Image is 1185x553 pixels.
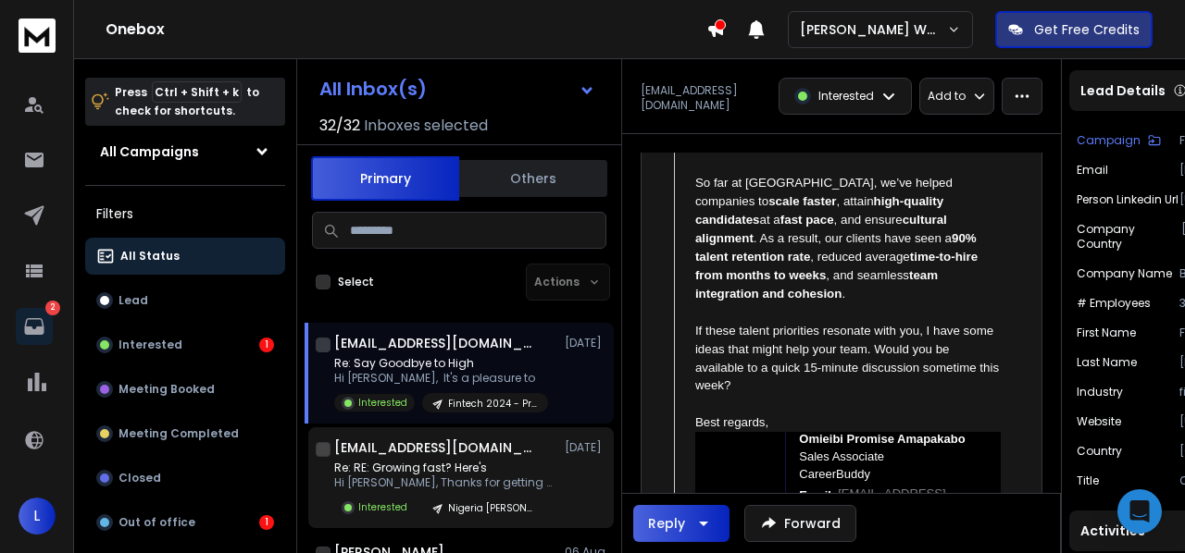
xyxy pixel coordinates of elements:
h1: Onebox [106,18,706,41]
p: [PERSON_NAME] Workspace [800,20,947,39]
button: Others [459,158,607,199]
span: If these talent priorities resonate with you, I have some ideas that might help your team. Would ... [695,324,1003,393]
div: 1 [259,515,274,530]
span: , reduced average [810,250,909,264]
button: All Status [85,238,285,275]
p: 2 [45,301,60,315]
td: Omieibi Promise Amapakabo [799,432,1001,449]
p: Title [1077,473,1099,488]
button: Interested1 [85,326,285,363]
p: [DATE] [565,440,606,455]
p: Press to check for shortcuts. [115,83,259,120]
p: Website [1077,414,1121,429]
button: All Inbox(s) [305,70,610,107]
span: at a [760,213,780,227]
span: . [842,287,845,301]
p: All Status [120,249,180,264]
p: Interested [358,396,407,410]
a: [EMAIL_ADDRESS][DOMAIN_NAME] [799,486,945,520]
div: 1 [259,338,274,352]
p: Get Free Credits [1034,20,1140,39]
p: Closed [118,471,161,485]
p: # Employees [1077,296,1151,311]
button: Forward [744,505,856,542]
span: Ctrl + Shift + k [152,81,242,103]
span: high-quality candidates [695,194,947,227]
span: 90% talent retention rate [695,231,979,264]
p: Fintech 2024 - Promise [448,397,537,411]
button: All Campaigns [85,133,285,170]
span: scale faster [768,194,836,208]
div: Reply [648,514,685,533]
p: Country [1077,444,1122,459]
td: Sales Associate [799,449,1001,467]
p: Hi [PERSON_NAME], It's a pleasure to [334,371,548,386]
button: Reply [633,505,730,542]
p: Meeting Booked [118,382,215,397]
a: 2 [16,308,53,345]
h1: All Inbox(s) [319,80,427,98]
h3: Inboxes selected [364,115,488,137]
button: Out of office1 [85,504,285,541]
button: Meeting Completed [85,415,285,452]
button: Closed [85,460,285,497]
p: Email [1077,163,1108,178]
p: Interested [818,89,874,104]
p: Nigeria [PERSON_NAME] [448,501,537,515]
span: 32 / 32 [319,115,360,137]
p: Hi [PERSON_NAME], Thanks for getting back [334,475,556,490]
span: , and seamless [826,268,909,282]
img: logo [19,18,56,53]
p: Out of office [118,515,195,530]
p: Campaign [1077,133,1141,148]
button: L [19,498,56,535]
p: Lead [118,293,148,308]
p: [DATE] [565,336,606,350]
p: Interested [118,338,182,352]
h1: [EMAIL_ADDRESS][DOMAIN_NAME] [334,334,538,352]
span: time-to-hire from months to weeks [695,250,981,282]
span: Email. [799,487,834,501]
p: Last Name [1077,355,1137,370]
p: Add to [928,89,966,104]
span: . As a result, our clients have seen a [754,231,952,245]
p: Interested [358,500,407,514]
button: Primary [311,156,459,201]
p: Person Linkedin Url [1077,192,1179,207]
span: team integration and cohesion [695,268,942,301]
span: So far at [GEOGRAPHIC_DATA], we’ve helped companies to [695,176,956,208]
button: Meeting Booked [85,371,285,408]
span: , and ensure [834,213,903,227]
h3: Filters [85,201,285,227]
p: Company Name [1077,266,1172,281]
p: Lead Details [1080,81,1166,100]
p: Meeting Completed [118,426,239,441]
div: Open Intercom Messenger [1117,489,1162,534]
span: , attain [837,194,874,208]
td: CareerBuddy [799,467,1001,485]
h1: [EMAIL_ADDRESS][DOMAIN_NAME] [334,438,538,457]
label: Select [338,275,374,289]
button: Campaign [1077,133,1161,148]
p: Industry [1077,385,1123,399]
button: Get Free Credits [995,11,1153,48]
span: fast pace [780,213,834,227]
h1: All Campaigns [100,142,199,161]
p: First Name [1077,326,1136,340]
p: [EMAIL_ADDRESS][DOMAIN_NAME] [641,83,767,113]
span: cultural alignment [695,213,951,245]
p: Re: Say Goodbye to High [334,356,548,371]
p: Re: RE: Growing fast? Here's [334,461,556,475]
p: Company Country [1077,222,1181,252]
button: Lead [85,282,285,319]
span: Best regards, [695,415,768,429]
